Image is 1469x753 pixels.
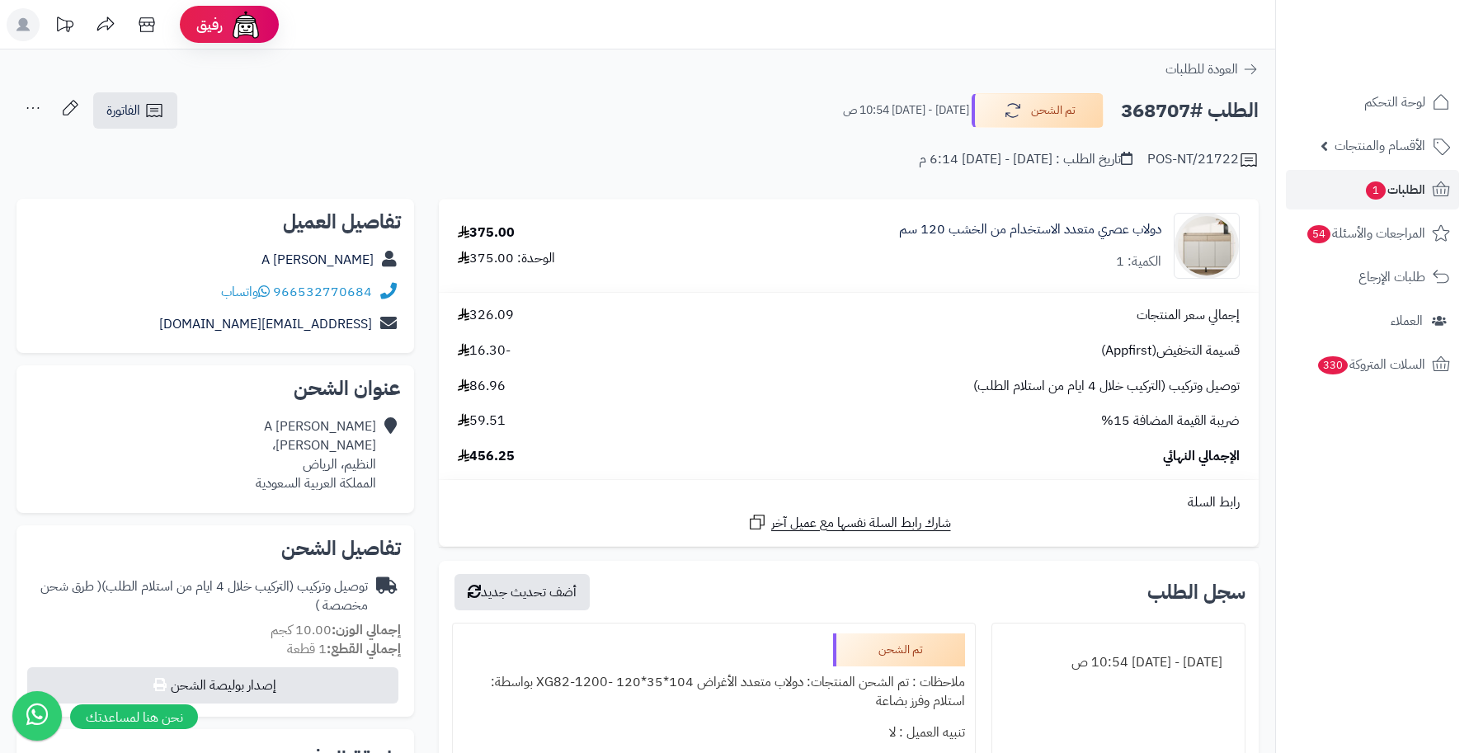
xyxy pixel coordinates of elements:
div: ملاحظات : تم الشحن المنتجات: دولاب متعدد الأغراض 104*35*120 -XG82-1200 بواسطة: استلام وفرز بضاعة [463,666,965,718]
span: 59.51 [458,412,506,431]
a: دولاب عصري متعدد الاستخدام من الخشب 120 سم [899,220,1161,239]
div: [DATE] - [DATE] 10:54 ص [1002,647,1235,679]
div: تنبيه العميل : لا [463,717,965,749]
h2: تفاصيل العميل [30,212,401,232]
span: ( طرق شحن مخصصة ) [40,577,368,615]
span: رفيق [196,15,223,35]
div: تاريخ الطلب : [DATE] - [DATE] 6:14 م [919,150,1132,169]
h2: عنوان الشحن [30,379,401,398]
div: الكمية: 1 [1116,252,1161,271]
img: logo-2.png [1357,12,1453,47]
span: 1 [1365,181,1387,200]
a: لوحة التحكم [1286,82,1459,122]
a: [EMAIL_ADDRESS][DOMAIN_NAME] [159,314,372,334]
span: شارك رابط السلة نفسها مع عميل آخر [771,514,951,533]
a: العملاء [1286,301,1459,341]
span: لوحة التحكم [1364,91,1425,114]
span: قسيمة التخفيض(Appfirst) [1101,341,1240,360]
h2: الطلب #368707 [1121,94,1259,128]
span: 330 [1317,355,1349,375]
a: شارك رابط السلة نفسها مع عميل آخر [747,512,951,533]
div: توصيل وتركيب (التركيب خلال 4 ايام من استلام الطلب) [30,577,368,615]
img: ai-face.png [229,8,262,41]
div: الوحدة: 375.00 [458,249,555,268]
span: 326.09 [458,306,514,325]
button: أضف تحديث جديد [454,574,590,610]
span: الأقسام والمنتجات [1335,134,1425,158]
span: 456.25 [458,447,515,466]
span: طلبات الإرجاع [1358,266,1425,289]
h3: سجل الطلب [1147,582,1245,602]
span: السلات المتروكة [1316,353,1425,376]
small: 10.00 كجم [271,620,401,640]
strong: إجمالي القطع: [327,639,401,659]
a: 966532770684 [273,282,372,302]
a: المراجعات والأسئلة54 [1286,214,1459,253]
a: العودة للطلبات [1165,59,1259,79]
span: -16.30 [458,341,511,360]
a: السلات المتروكة330 [1286,345,1459,384]
a: تحديثات المنصة [44,8,85,45]
button: تم الشحن [972,93,1104,128]
img: 1752738585-1-90x90.jpg [1175,213,1239,279]
span: الطلبات [1364,178,1425,201]
div: رابط السلة [445,493,1252,512]
div: POS-NT/21722 [1147,150,1259,170]
span: المراجعات والأسئلة [1306,222,1425,245]
span: ضريبة القيمة المضافة 15% [1101,412,1240,431]
span: الفاتورة [106,101,140,120]
span: توصيل وتركيب (التركيب خلال 4 ايام من استلام الطلب) [973,377,1240,396]
a: الفاتورة [93,92,177,129]
span: الإجمالي النهائي [1163,447,1240,466]
strong: إجمالي الوزن: [332,620,401,640]
div: [PERSON_NAME] A [PERSON_NAME]، النظيم، الرياض المملكة العربية السعودية [256,417,376,492]
a: طلبات الإرجاع [1286,257,1459,297]
span: 86.96 [458,377,506,396]
span: 54 [1307,224,1331,244]
div: 375.00 [458,224,515,242]
a: واتساب [221,282,270,302]
a: الطلبات1 [1286,170,1459,209]
button: إصدار بوليصة الشحن [27,667,398,704]
small: [DATE] - [DATE] 10:54 ص [843,102,969,119]
span: إجمالي سعر المنتجات [1137,306,1240,325]
a: [PERSON_NAME] A [261,250,374,270]
span: العودة للطلبات [1165,59,1238,79]
small: 1 قطعة [287,639,401,659]
h2: تفاصيل الشحن [30,539,401,558]
div: تم الشحن [833,633,965,666]
span: العملاء [1391,309,1423,332]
